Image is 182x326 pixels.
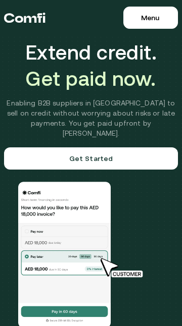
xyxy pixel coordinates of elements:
button: Menu [123,7,178,29]
a: Get Started [4,147,178,170]
span: Menu [141,14,159,22]
h1: Extend credit. [25,40,157,79]
img: cursor [100,257,147,279]
a: Return to the top of the Comfi home page [4,3,45,33]
span: Get paid now. [25,67,157,79]
h2: Enabling B2B suppliers in [GEOGRAPHIC_DATA] to sell on credit without worrying about risks or lat... [4,98,178,138]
